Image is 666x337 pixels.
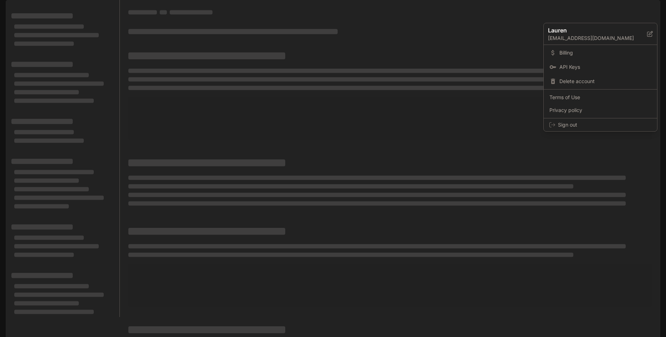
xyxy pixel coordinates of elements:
[545,61,656,73] a: API Keys
[559,63,651,71] span: API Keys
[548,26,636,35] p: Lauren
[545,104,656,117] a: Privacy policy
[549,107,651,114] span: Privacy policy
[545,75,656,88] div: Delete account
[559,78,651,85] span: Delete account
[544,23,657,45] div: Lauren[EMAIL_ADDRESS][DOMAIN_NAME]
[545,46,656,59] a: Billing
[548,35,647,42] p: [EMAIL_ADDRESS][DOMAIN_NAME]
[559,49,651,56] span: Billing
[549,94,651,101] span: Terms of Use
[558,121,651,128] span: Sign out
[545,91,656,104] a: Terms of Use
[544,118,657,131] div: Sign out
